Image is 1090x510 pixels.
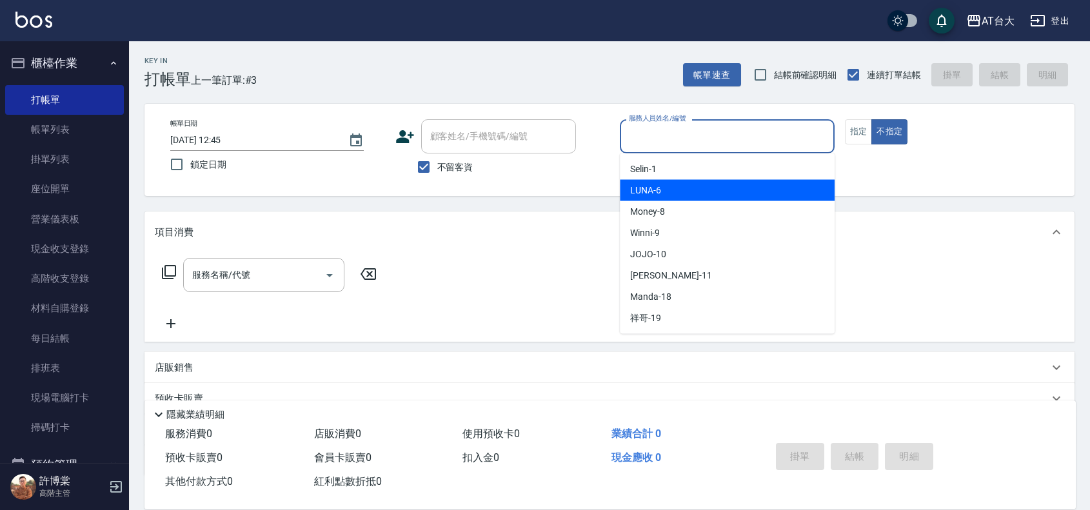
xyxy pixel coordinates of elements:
button: 預約管理 [5,448,124,482]
p: 店販銷售 [155,361,193,375]
button: AT台大 [961,8,1020,34]
a: 排班表 [5,353,124,383]
a: 掛單列表 [5,144,124,174]
a: 高階收支登錄 [5,264,124,293]
h3: 打帳單 [144,70,191,88]
p: 隱藏業績明細 [166,408,224,422]
button: Open [319,265,340,286]
a: 現金收支登錄 [5,234,124,264]
button: 櫃檯作業 [5,46,124,80]
a: 每日結帳 [5,324,124,353]
span: 店販消費 0 [314,427,361,440]
span: 服務消費 0 [165,427,212,440]
img: Logo [15,12,52,28]
span: 鎖定日期 [190,158,226,172]
span: Money -8 [630,205,665,219]
a: 材料自購登錄 [5,293,124,323]
p: 高階主管 [39,487,105,499]
span: 結帳前確認明細 [774,68,837,82]
span: Selin -1 [630,162,657,176]
span: LUNA -6 [630,184,661,197]
a: 營業儀表板 [5,204,124,234]
div: 預收卡販賣 [144,383,1075,414]
p: 項目消費 [155,226,193,239]
span: JOJO -10 [630,248,666,261]
span: 其他付款方式 0 [165,475,233,487]
div: 項目消費 [144,211,1075,253]
a: 掃碼打卡 [5,413,124,442]
a: 帳單列表 [5,115,124,144]
span: 使用預收卡 0 [462,427,520,440]
button: 指定 [845,119,873,144]
span: 扣入金 0 [462,451,499,464]
span: Manda -18 [630,290,671,304]
a: 座位開單 [5,174,124,204]
a: 現場電腦打卡 [5,383,124,413]
h5: 許博棠 [39,475,105,487]
span: [PERSON_NAME] -11 [630,269,711,282]
div: 店販銷售 [144,352,1075,383]
span: 紅利點數折抵 0 [314,475,382,487]
span: Winni -9 [630,226,660,240]
label: 服務人員姓名/編號 [629,113,686,123]
button: 不指定 [871,119,907,144]
span: 祥哥 -19 [630,311,661,325]
span: 會員卡販賣 0 [314,451,372,464]
span: 現金應收 0 [611,451,661,464]
span: 預收卡販賣 0 [165,451,223,464]
button: 帳單速查 [683,63,741,87]
label: 帳單日期 [170,119,197,128]
button: Choose date, selected date is 2025-09-14 [341,125,372,156]
p: 預收卡販賣 [155,392,203,406]
img: Person [10,474,36,500]
span: 連續打單結帳 [867,68,921,82]
span: 業績合計 0 [611,427,661,440]
a: 打帳單 [5,85,124,115]
button: 登出 [1025,9,1075,33]
div: AT台大 [982,13,1015,29]
span: 不留客資 [437,161,473,174]
h2: Key In [144,57,191,65]
button: save [929,8,955,34]
span: 上一筆訂單:#3 [191,72,257,88]
input: YYYY/MM/DD hh:mm [170,130,335,151]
